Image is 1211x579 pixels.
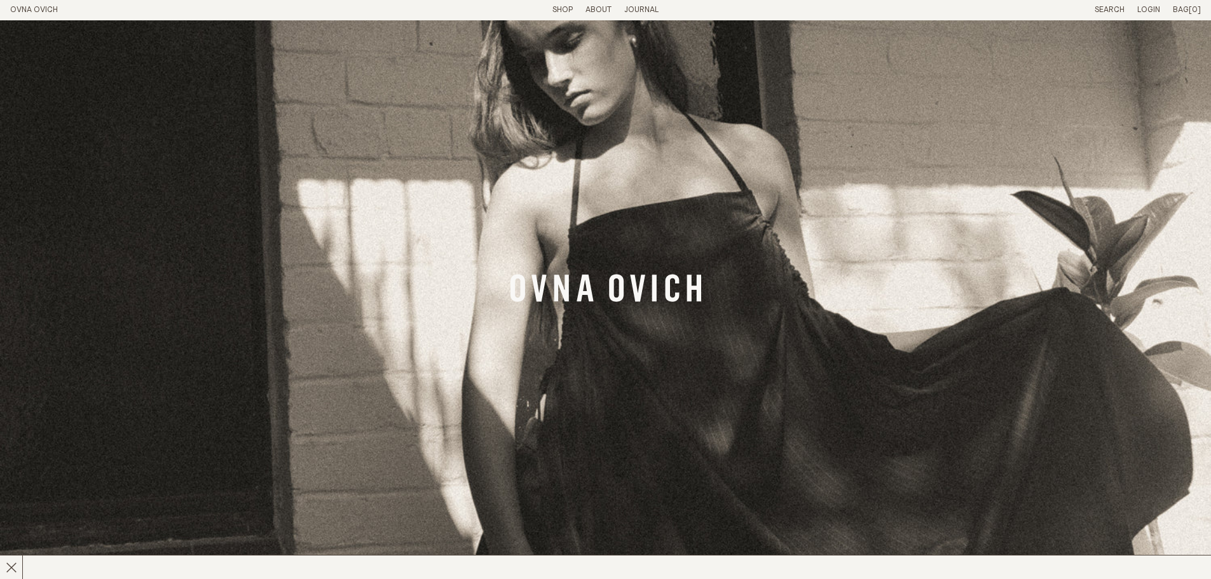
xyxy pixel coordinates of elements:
[1137,6,1160,14] a: Login
[585,5,612,16] summary: About
[510,274,701,306] a: Banner Link
[624,6,659,14] a: Journal
[1173,6,1189,14] span: Bag
[1095,6,1125,14] a: Search
[552,6,573,14] a: Shop
[1189,6,1201,14] span: [0]
[10,6,58,14] a: Home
